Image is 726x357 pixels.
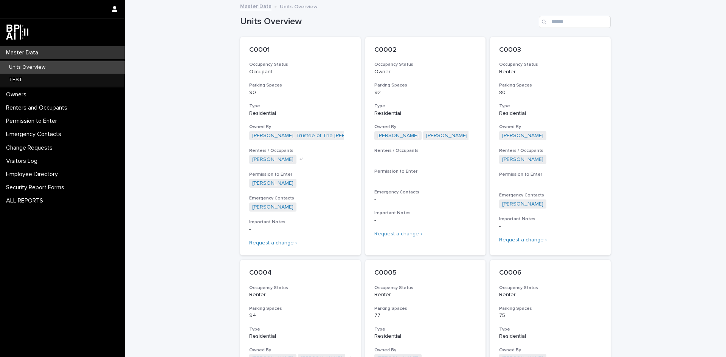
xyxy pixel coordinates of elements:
[3,104,73,111] p: Renters and Occupants
[3,64,51,71] p: Units Overview
[499,90,602,96] p: 80
[499,192,602,198] h3: Emergency Contacts
[249,292,352,298] p: Renter
[499,103,602,109] h3: Type
[3,158,43,165] p: Visitors Log
[499,347,602,353] h3: Owned By
[502,133,543,139] a: [PERSON_NAME]
[499,292,602,298] p: Renter
[374,110,477,117] p: Residential
[490,37,611,255] a: C0003Occupancy StatusRenterParking Spaces80TypeResidentialOwned By[PERSON_NAME] Renters / Occupan...
[252,156,293,163] a: [PERSON_NAME]
[374,269,477,277] p: C0005
[499,312,602,319] p: 75
[499,69,602,75] p: Renter
[499,237,547,243] a: Request a change ›
[499,333,602,340] p: Residential
[365,37,486,255] a: C0002Occupancy StatusOwnerParking Spaces92TypeResidentialOwned By[PERSON_NAME] [PERSON_NAME] Rent...
[374,312,477,319] p: 77
[3,197,49,204] p: ALL REPORTS
[280,2,318,10] p: Units Overview
[249,326,352,332] h3: Type
[299,157,304,162] span: + 1
[499,172,602,178] h3: Permission to Enter
[3,91,33,98] p: Owners
[249,69,352,75] p: Occupant
[499,46,602,54] p: C0003
[249,103,352,109] h3: Type
[3,131,67,138] p: Emergency Contacts
[374,196,477,203] p: -
[249,240,297,246] a: Request a change ›
[374,103,477,109] h3: Type
[502,156,543,163] a: [PERSON_NAME]
[252,180,293,187] a: [PERSON_NAME]
[249,90,352,96] p: 90
[249,269,352,277] p: C0004
[249,306,352,312] h3: Parking Spaces
[499,306,602,312] h3: Parking Spaces
[240,37,361,255] a: C0001Occupancy StatusOccupantParking Spaces90TypeResidentialOwned By[PERSON_NAME], Trustee of The...
[249,347,352,353] h3: Owned By
[499,216,602,222] h3: Important Notes
[499,110,602,117] p: Residential
[240,16,536,27] h1: Units Overview
[499,285,602,291] h3: Occupancy Status
[249,195,352,201] h3: Emergency Contacts
[539,16,611,28] input: Search
[3,77,28,83] p: TEST
[3,171,64,178] p: Employee Directory
[249,312,352,319] p: 94
[374,176,477,182] p: -
[249,219,352,225] h3: Important Notes
[374,62,477,68] h3: Occupancy Status
[499,62,602,68] h3: Occupancy Status
[240,2,271,10] a: Master Data
[502,201,543,207] a: [PERSON_NAME]
[249,110,352,117] p: Residential
[249,62,352,68] h3: Occupancy Status
[249,124,352,130] h3: Owned By
[374,168,477,175] h3: Permission to Enter
[374,285,477,291] h3: Occupancy Status
[499,223,602,230] p: -
[249,333,352,340] p: Residential
[499,269,602,277] p: C0006
[249,285,352,291] h3: Occupancy Status
[374,231,422,236] a: Request a change ›
[499,179,602,185] p: -
[3,144,59,151] p: Change Requests
[499,326,602,332] h3: Type
[374,46,477,54] p: C0002
[249,226,352,233] p: -
[374,333,477,340] p: Residential
[3,117,63,125] p: Permission to Enter
[252,204,293,210] a: [PERSON_NAME]
[374,326,477,332] h3: Type
[374,210,477,216] h3: Important Notes
[252,133,450,139] a: [PERSON_NAME], Trustee of The [PERSON_NAME] Revocable Trust dated [DATE]
[374,306,477,312] h3: Parking Spaces
[374,90,477,96] p: 92
[374,82,477,88] h3: Parking Spaces
[6,25,28,40] img: dwgmcNfxSF6WIOOXiGgu
[374,217,477,224] p: -
[249,46,352,54] p: C0001
[499,124,602,130] h3: Owned By
[249,148,352,154] h3: Renters / Occupants
[374,148,477,154] h3: Renters / Occupants
[374,155,477,161] p: -
[374,347,477,353] h3: Owned By
[3,49,44,56] p: Master Data
[377,133,419,139] a: [PERSON_NAME]
[249,172,352,178] h3: Permission to Enter
[426,133,467,139] a: [PERSON_NAME]
[374,69,477,75] p: Owner
[249,82,352,88] h3: Parking Spaces
[499,82,602,88] h3: Parking Spaces
[374,124,477,130] h3: Owned By
[374,189,477,195] h3: Emergency Contacts
[3,184,70,191] p: Security Report Forms
[374,292,477,298] p: Renter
